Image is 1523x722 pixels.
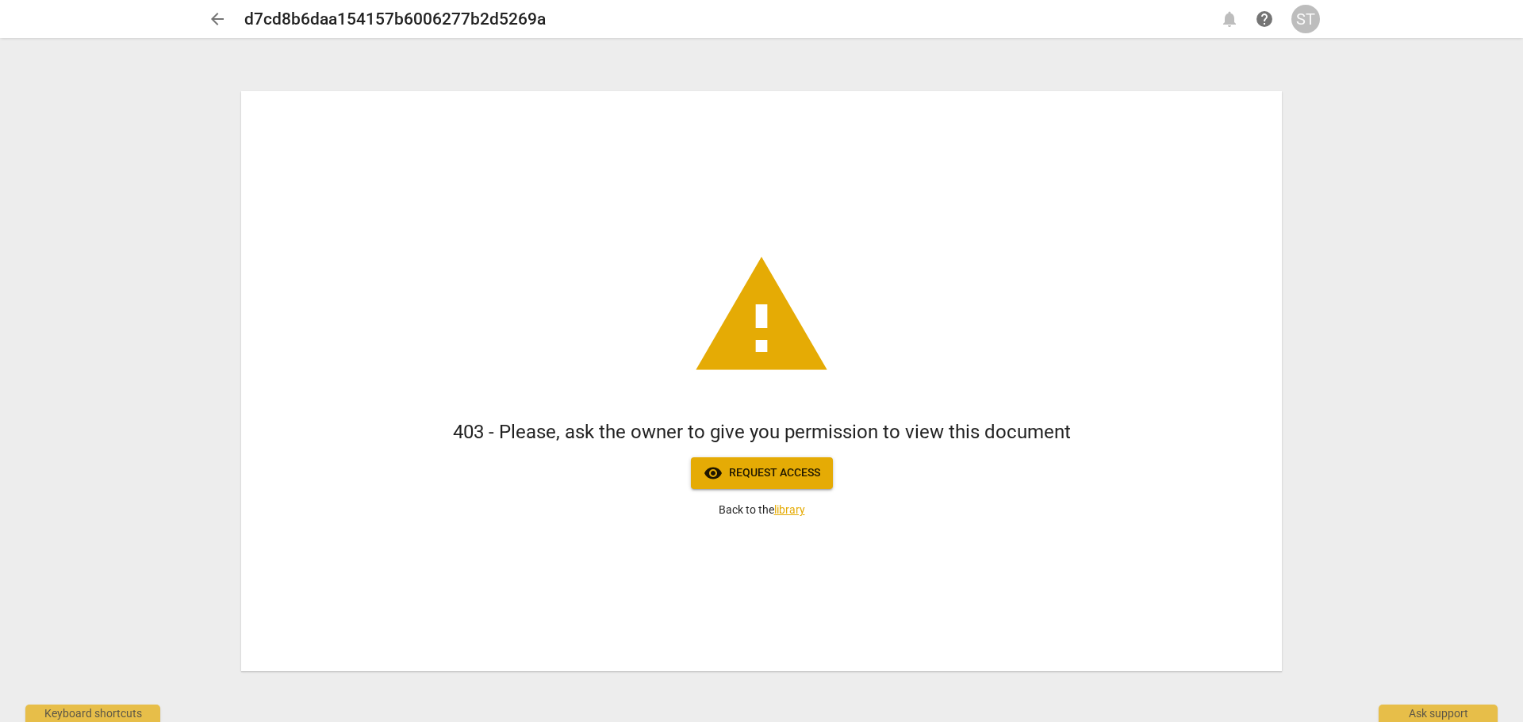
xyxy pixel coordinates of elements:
p: Back to the [719,502,805,518]
div: Keyboard shortcuts [25,705,160,722]
button: Request access [691,457,833,489]
h2: d7cd8b6daa154157b6006277b2d5269a [244,10,546,29]
span: Request access [704,464,820,483]
span: warning [690,245,833,388]
button: ST [1291,5,1320,33]
span: visibility [704,464,723,483]
span: arrow_back [208,10,227,29]
span: help [1255,10,1274,29]
a: library [774,503,805,516]
h1: 403 - Please, ask the owner to give you permission to view this document [453,419,1071,445]
div: Ask support [1379,705,1498,722]
a: Help [1250,5,1279,33]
